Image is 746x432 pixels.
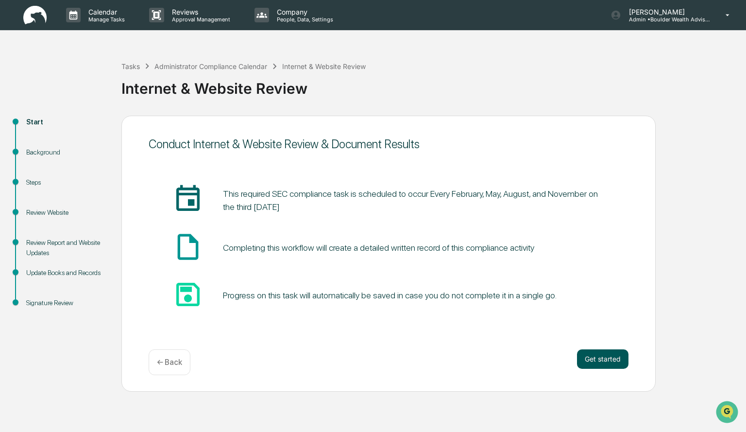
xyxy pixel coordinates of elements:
[577,349,628,369] button: Get started
[26,147,106,157] div: Background
[621,16,712,23] p: Admin • Boulder Wealth Advisors
[10,20,177,36] p: How can we help?
[149,137,628,151] div: Conduct Internet & Website Review & Document Results
[26,207,106,218] div: Review Website
[70,123,78,131] div: 🗄️
[33,74,159,84] div: Start new chat
[97,165,118,172] span: Pylon
[33,84,123,92] div: We're available if you need us!
[6,119,67,136] a: 🖐️Preclearance
[10,142,17,150] div: 🔎
[715,400,741,426] iframe: Open customer support
[223,242,534,253] div: Completing this workflow will create a detailed written record of this compliance activity
[154,62,267,70] div: Administrator Compliance Calendar
[223,290,557,300] div: Progress on this task will automatically be saved in case you do not complete it in a single go.
[172,279,203,310] span: save_icon
[81,8,130,16] p: Calendar
[25,44,160,54] input: Clear
[81,16,130,23] p: Manage Tasks
[26,268,106,278] div: Update Books and Records
[23,6,47,25] img: logo
[172,231,203,262] span: insert_drive_file_icon
[157,358,182,367] p: ← Back
[67,119,124,136] a: 🗄️Attestations
[80,122,120,132] span: Attestations
[68,164,118,172] a: Powered byPylon
[26,177,106,188] div: Steps
[164,8,235,16] p: Reviews
[10,123,17,131] div: 🖐️
[26,298,106,308] div: Signature Review
[172,184,203,215] span: insert_invitation_icon
[26,238,106,258] div: Review Report and Website Updates
[121,62,140,70] div: Tasks
[223,187,604,213] pre: This required SEC compliance task is scheduled to occur Every February, May, August, and November...
[6,137,65,155] a: 🔎Data Lookup
[164,16,235,23] p: Approval Management
[19,122,63,132] span: Preclearance
[282,62,366,70] div: Internet & Website Review
[269,16,338,23] p: People, Data, Settings
[10,74,27,92] img: 1746055101610-c473b297-6a78-478c-a979-82029cc54cd1
[26,117,106,127] div: Start
[269,8,338,16] p: Company
[165,77,177,89] button: Start new chat
[621,8,712,16] p: [PERSON_NAME]
[19,141,61,151] span: Data Lookup
[121,72,741,97] div: Internet & Website Review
